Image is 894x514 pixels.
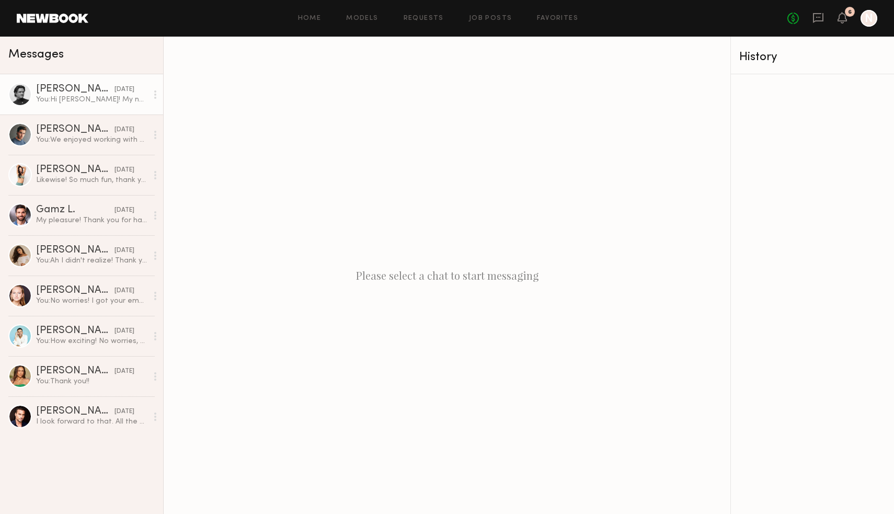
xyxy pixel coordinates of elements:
[36,406,114,417] div: [PERSON_NAME]
[114,286,134,296] div: [DATE]
[114,326,134,336] div: [DATE]
[114,367,134,376] div: [DATE]
[36,95,147,105] div: You: Hi [PERSON_NAME]! My name is [PERSON_NAME], I am the project coordinator for [DATE][PERSON_N...
[537,15,578,22] a: Favorites
[36,366,114,376] div: [PERSON_NAME]
[114,125,134,135] div: [DATE]
[36,124,114,135] div: [PERSON_NAME]
[36,376,147,386] div: You: Thank you!!
[36,285,114,296] div: [PERSON_NAME]
[469,15,512,22] a: Job Posts
[164,37,730,514] div: Please select a chat to start messaging
[848,9,852,15] div: 6
[114,246,134,256] div: [DATE]
[36,175,147,185] div: Likewise! So much fun, thank you for having me again :)
[861,10,877,27] a: N
[404,15,444,22] a: Requests
[739,51,886,63] div: History
[346,15,378,22] a: Models
[36,165,114,175] div: [PERSON_NAME]
[36,135,147,145] div: You: We enjoyed working with you too :)
[36,256,147,266] div: You: Ah I didn't realize! Thank you for letting us know :)
[36,245,114,256] div: [PERSON_NAME]
[114,165,134,175] div: [DATE]
[36,417,147,427] div: I look forward to that. All the best for the shoot
[8,49,64,61] span: Messages
[36,205,114,215] div: Gamz L.
[114,205,134,215] div: [DATE]
[36,326,114,336] div: [PERSON_NAME]
[36,336,147,346] div: You: How exciting! No worries, thank you for letting us know! We would love to work with you in t...
[36,215,147,225] div: My pleasure! Thank you for having me!
[36,296,147,306] div: You: No worries! I got your email. Thank you so much, enjoy your reunion!
[36,84,114,95] div: [PERSON_NAME]
[114,85,134,95] div: [DATE]
[298,15,322,22] a: Home
[114,407,134,417] div: [DATE]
